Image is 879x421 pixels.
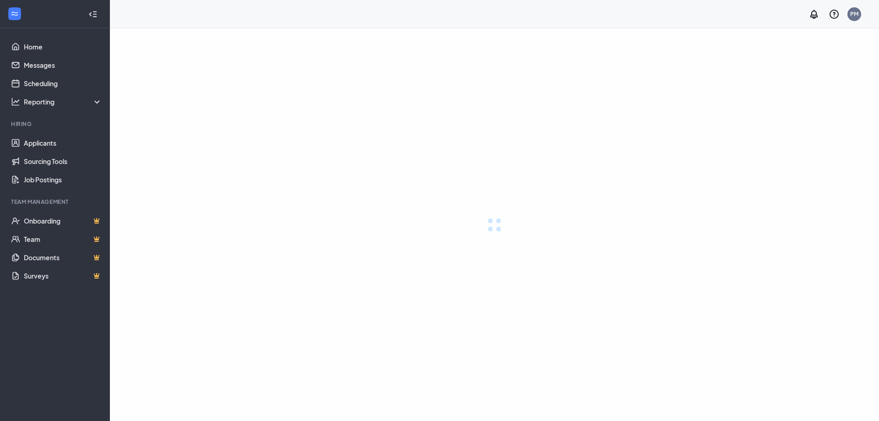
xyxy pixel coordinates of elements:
[24,212,102,230] a: OnboardingCrown
[829,9,840,20] svg: QuestionInfo
[24,267,102,285] a: SurveysCrown
[24,134,102,152] a: Applicants
[808,9,819,20] svg: Notifications
[88,10,98,19] svg: Collapse
[24,56,102,74] a: Messages
[24,38,102,56] a: Home
[24,97,103,106] div: Reporting
[10,9,19,18] svg: WorkstreamLogo
[11,198,100,206] div: Team Management
[11,120,100,128] div: Hiring
[24,230,102,248] a: TeamCrown
[11,97,20,106] svg: Analysis
[24,152,102,170] a: Sourcing Tools
[850,10,858,18] div: PM
[24,170,102,189] a: Job Postings
[24,248,102,267] a: DocumentsCrown
[24,74,102,93] a: Scheduling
